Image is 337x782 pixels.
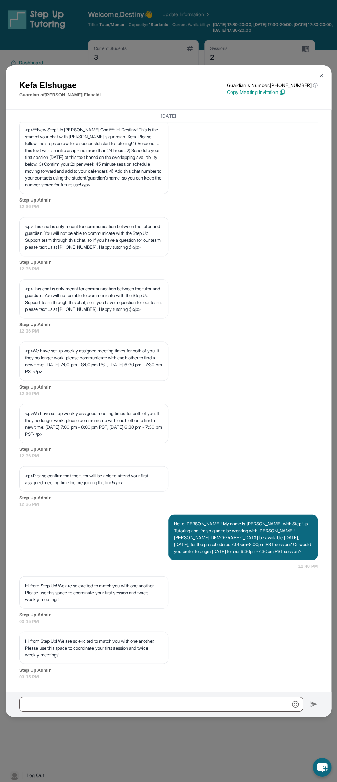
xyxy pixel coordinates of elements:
p: <p>Please confirm that the tutor will be able to attend your first assigned meeting time before j... [25,472,163,486]
span: Step Up Admin [19,446,318,453]
img: Close Icon [318,73,324,78]
span: Step Up Admin [19,321,318,328]
span: 12:36 PM [19,452,318,459]
p: Hello [PERSON_NAME]! My name is [PERSON_NAME] with Step Up Tutoring and I'm so glad to be working... [174,520,312,554]
p: Guardian of [PERSON_NAME] Elasaidi [19,91,101,98]
span: Step Up Admin [19,611,318,618]
img: Copy Icon [279,89,285,95]
p: Hi from Step Up! We are so excited to match you with one another. Please use this space to coordi... [25,582,163,602]
button: chat-button [313,758,331,776]
img: Send icon [310,700,318,708]
img: Emoji [292,700,299,707]
span: Step Up Admin [19,259,318,266]
p: Guardian's Number: [PHONE_NUMBER] [227,82,318,89]
span: 12:36 PM [19,203,318,210]
p: <p>**New Step Up [PERSON_NAME] Chat**: Hi Destiny! This is the start of your chat with [PERSON_NA... [25,126,163,188]
span: ⓘ [313,82,318,89]
span: Step Up Admin [19,494,318,501]
h1: Kefa Elshugae [19,79,101,91]
span: Step Up Admin [19,383,318,390]
span: 03:15 PM [19,618,318,625]
span: 12:36 PM [19,328,318,335]
p: Copy Meeting Invitation [227,89,318,96]
span: Step Up Admin [19,197,318,204]
span: 12:36 PM [19,265,318,272]
span: Step Up Admin [19,666,318,673]
span: 12:36 PM [19,501,318,508]
p: Hi from Step Up! We are so excited to match you with one another. Please use this space to coordi... [25,637,163,658]
p: <p>We have set up weekly assigned meeting times for both of you. If they no longer work, please c... [25,410,163,437]
h3: [DATE] [19,112,318,119]
p: <p>This chat is only meant for communication between the tutor and guardian. You will not be able... [25,285,163,313]
span: 12:40 PM [298,563,318,569]
p: <p>We have set up weekly assigned meeting times for both of you. If they no longer work, please c... [25,347,163,375]
span: 03:15 PM [19,673,318,680]
span: 12:36 PM [19,390,318,397]
p: <p>This chat is only meant for communication between the tutor and guardian. You will not be able... [25,223,163,250]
